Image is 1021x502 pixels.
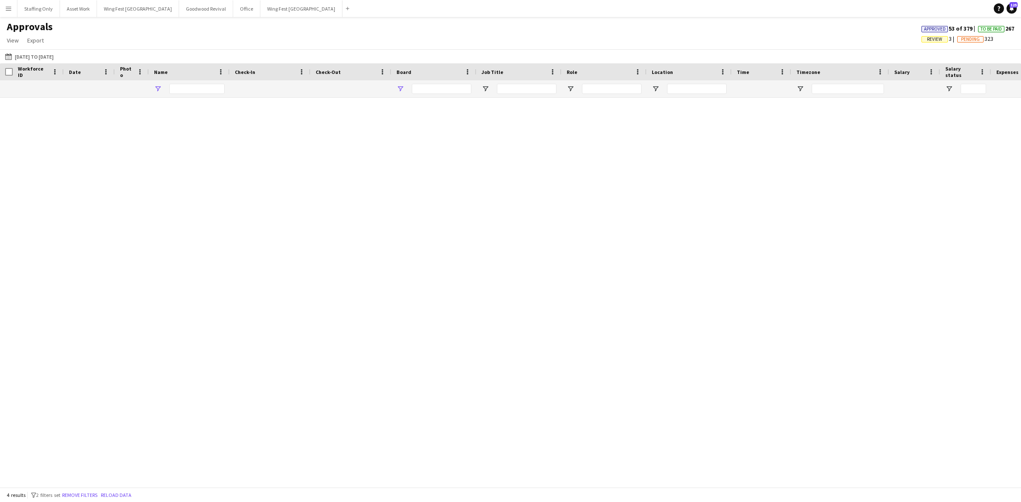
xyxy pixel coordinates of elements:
button: Goodwood Revival [179,0,233,17]
span: 323 [957,35,993,43]
button: Open Filter Menu [482,85,489,93]
span: Time [737,69,749,75]
span: Check-Out [316,69,341,75]
span: Salary status [945,65,976,78]
input: Timezone Filter Input [812,84,884,94]
span: Photo [120,65,134,78]
input: Job Title Filter Input [497,84,556,94]
span: Workforce ID [18,65,48,78]
span: Approved [924,26,946,32]
button: Open Filter Menu [154,85,162,93]
input: Salary status Filter Input [961,84,986,94]
span: Date [69,69,81,75]
span: Job Title [482,69,503,75]
button: [DATE] to [DATE] [3,51,55,62]
span: Expenses [996,69,1018,75]
span: Board [396,69,411,75]
span: 53 of 379 [921,25,978,32]
button: Reload data [99,491,133,500]
button: Remove filters [60,491,99,500]
a: View [3,35,22,46]
button: Wing Fest [GEOGRAPHIC_DATA] [97,0,179,17]
button: Open Filter Menu [652,85,659,93]
button: Open Filter Menu [796,85,804,93]
span: 267 [978,25,1014,32]
span: 3 [921,35,957,43]
span: Role [567,69,577,75]
span: Timezone [796,69,820,75]
input: Name Filter Input [169,84,225,94]
span: Location [652,69,673,75]
span: Pending [961,37,980,42]
span: To Be Paid [981,26,1002,32]
a: Export [24,35,47,46]
button: Asset Work [60,0,97,17]
span: View [7,37,19,44]
span: 125 [1010,2,1018,8]
a: 125 [1007,3,1017,14]
span: Salary [894,69,910,75]
button: Open Filter Menu [945,85,953,93]
button: Staffing Only [17,0,60,17]
button: Open Filter Menu [396,85,404,93]
button: Office [233,0,260,17]
span: Review [927,37,942,42]
span: Name [154,69,168,75]
button: Open Filter Menu [567,85,574,93]
span: 2 filters set [36,492,60,498]
button: Wing Fest [GEOGRAPHIC_DATA] [260,0,342,17]
input: Location Filter Input [667,84,727,94]
span: Export [27,37,44,44]
span: Check-In [235,69,255,75]
input: Role Filter Input [582,84,642,94]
